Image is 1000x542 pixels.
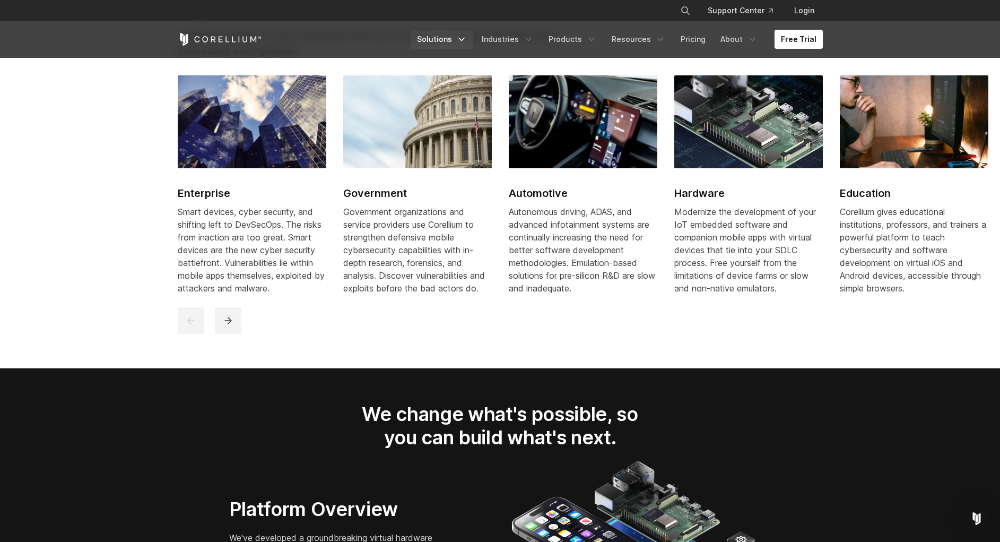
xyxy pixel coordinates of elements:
a: About [714,30,764,49]
h2: Hardware [674,185,823,201]
div: Navigation Menu [667,1,823,20]
a: Solutions [411,30,473,49]
div: Corellium gives educational institutions, professors, and trainers a powerful platform to teach c... [840,205,988,295]
div: Autonomous driving, ADAS, and advanced infotainment systems are continually increasing the need f... [509,205,657,295]
h2: Education [840,185,988,201]
button: previous [178,307,204,334]
span: Modernize the development of your IoT embedded software and companion mobile apps with virtual de... [674,207,816,294]
img: Hardware [674,75,823,168]
a: Corellium Home [178,33,262,46]
div: Open Intercom Messenger [964,506,989,531]
img: Automotive [509,75,657,168]
a: Login [786,1,823,20]
a: Resources [605,30,672,49]
a: Government Government Government organizations and service providers use Corellium to strengthen ... [343,75,492,307]
a: Products [542,30,603,49]
button: next [215,307,241,334]
a: Automotive Automotive Autonomous driving, ADAS, and advanced infotainment systems are continually... [509,75,657,307]
a: Pricing [674,30,712,49]
div: Government organizations and service providers use Corellium to strengthen defensive mobile cyber... [343,205,492,295]
img: Government [343,75,492,168]
div: Smart devices, cyber security, and shifting left to DevSecOps. The risks from inaction are too gr... [178,205,326,295]
img: Education [840,75,988,168]
h2: Government [343,185,492,201]
a: Industries [475,30,540,49]
div: Navigation Menu [411,30,823,49]
h2: Automotive [509,185,657,201]
a: Support Center [699,1,781,20]
h3: Platform Overview [229,497,434,521]
a: Hardware Hardware Modernize the development of your IoT embedded software and companion mobile ap... [674,75,823,307]
a: Enterprise Enterprise Smart devices, cyber security, and shifting left to DevSecOps. The risks fr... [178,75,326,307]
a: Free Trial [775,30,823,49]
button: Search [676,1,695,20]
h2: We change what's possible, so you can build what's next. [344,402,656,450]
h2: Enterprise [178,185,326,201]
img: Enterprise [178,75,326,168]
